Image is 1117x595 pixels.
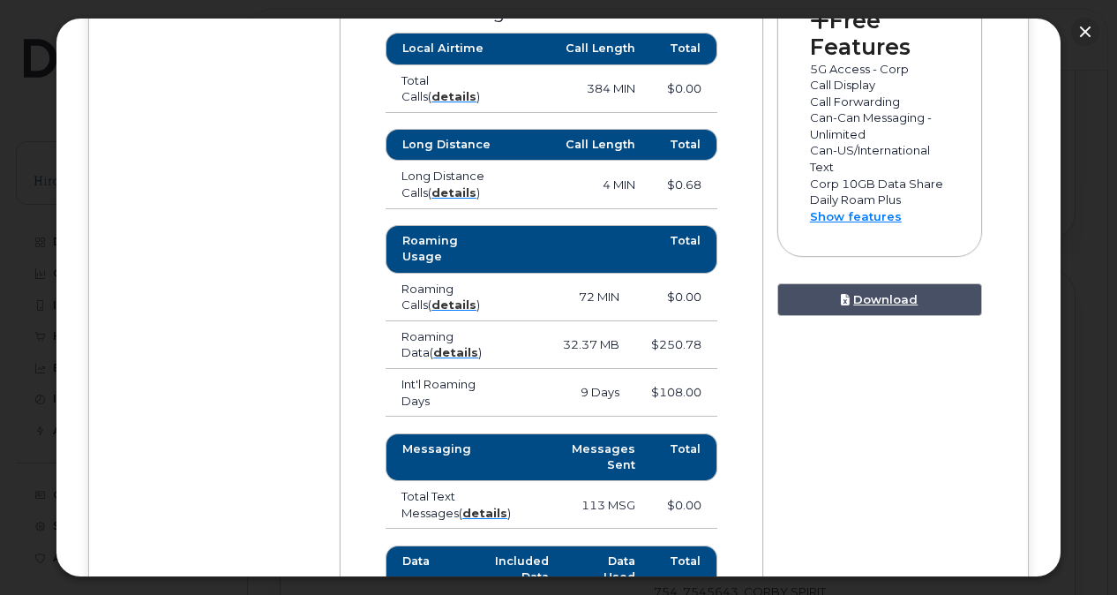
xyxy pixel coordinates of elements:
[635,369,717,417] td: $108.00
[386,481,527,529] td: Total Text Messages
[651,546,717,594] th: Total
[386,433,527,482] th: Messaging
[565,546,651,594] th: Data Used
[459,506,511,520] span: ( )
[479,546,565,594] th: Included Data
[386,369,516,417] td: Int'l Roaming Days
[651,481,717,529] td: $0.00
[462,506,507,520] a: details
[527,433,651,482] th: Messages Sent
[386,546,479,594] th: Data
[516,369,635,417] td: 9 Days
[527,481,651,529] td: 113 MSG
[651,433,717,482] th: Total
